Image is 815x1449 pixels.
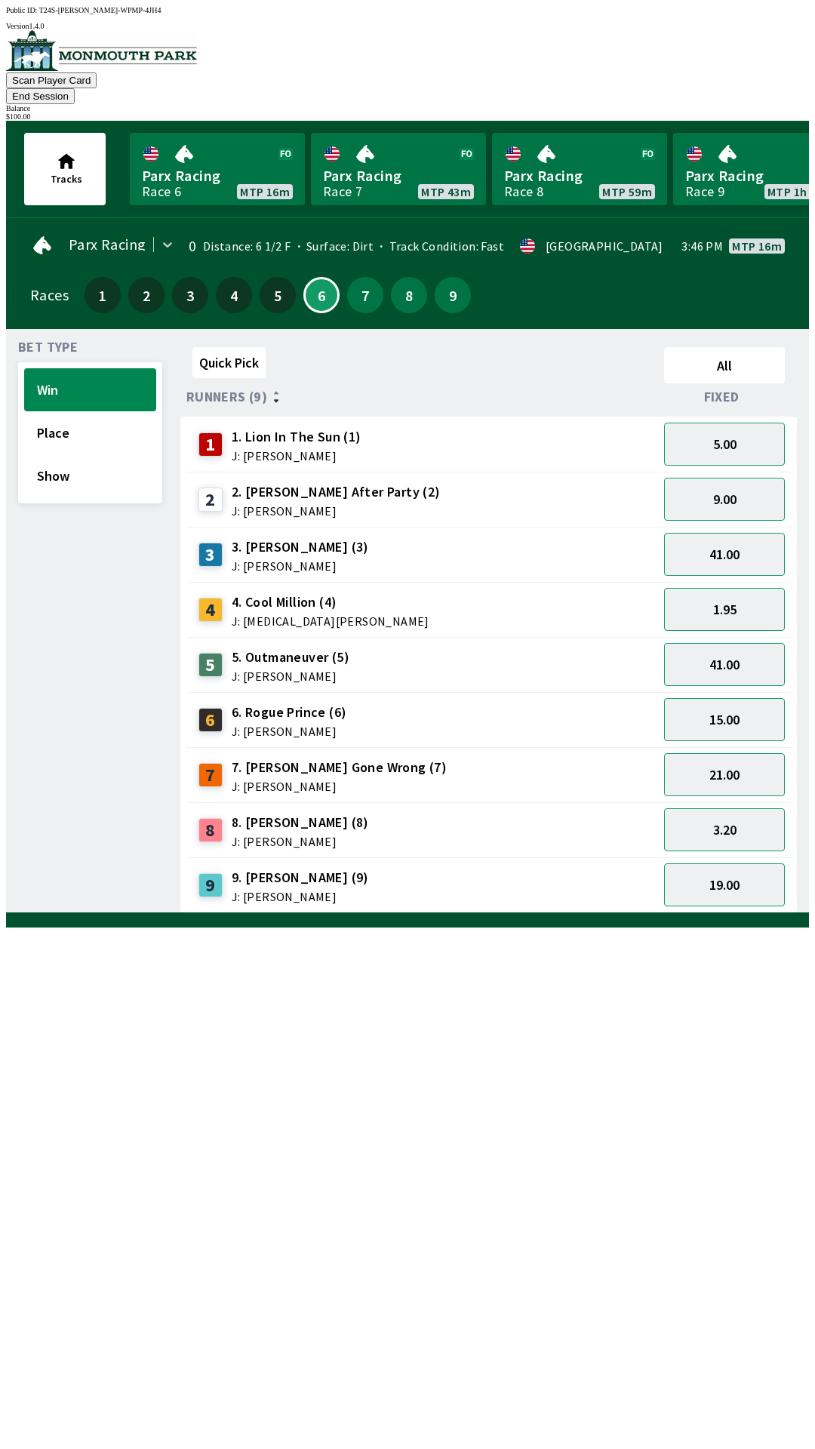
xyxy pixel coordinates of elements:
span: 3:46 PM [681,240,723,252]
div: 4 [198,598,223,622]
a: Parx RacingRace 8MTP 59m [492,133,667,205]
div: Balance [6,104,809,112]
span: J: [PERSON_NAME] [232,835,369,848]
span: Fixed [704,391,740,403]
div: 0 [186,240,197,252]
span: Show [37,467,143,485]
span: 5.00 [713,435,737,453]
span: 5. Outmaneuver (5) [232,648,349,667]
button: 7 [347,277,383,313]
span: Bet Type [18,341,78,353]
img: venue logo [6,30,197,71]
span: Parx Racing [504,166,655,186]
div: 2 [198,488,223,512]
a: Parx RacingRace 6MTP 16m [130,133,305,205]
span: 2 [132,290,161,300]
span: 21.00 [709,766,740,783]
div: 6 [198,708,223,732]
span: 1. Lion In The Sun (1) [232,427,361,447]
span: 15.00 [709,711,740,728]
span: Place [37,424,143,441]
span: T24S-[PERSON_NAME]-WPMP-4JH4 [39,6,161,14]
div: 8 [198,818,223,842]
button: 5.00 [664,423,785,466]
button: Scan Player Card [6,72,97,88]
div: 9 [198,873,223,897]
span: Runners (9) [186,391,267,403]
span: 9. [PERSON_NAME] (9) [232,868,369,888]
button: 3.20 [664,808,785,851]
span: Surface: Dirt [291,238,374,254]
div: 5 [198,653,223,677]
span: J: [PERSON_NAME] [232,670,349,682]
button: Win [24,368,156,411]
span: 1 [88,290,117,300]
span: 8. [PERSON_NAME] (8) [232,813,369,832]
button: End Session [6,88,75,104]
span: J: [PERSON_NAME] [232,505,441,517]
span: Parx Racing [142,166,293,186]
span: 19.00 [709,876,740,894]
span: 6 [309,291,334,299]
span: 7. [PERSON_NAME] Gone Wrong (7) [232,758,447,777]
div: 7 [198,763,223,787]
span: 1.95 [713,601,737,618]
button: Show [24,454,156,497]
span: J: [PERSON_NAME] [232,560,369,572]
button: 1 [85,277,121,313]
span: MTP 43m [421,186,471,198]
span: 3. [PERSON_NAME] (3) [232,537,369,557]
button: 4 [216,277,252,313]
button: 41.00 [664,533,785,576]
a: Parx RacingRace 7MTP 43m [311,133,486,205]
div: Runners (9) [186,389,658,405]
span: 9 [438,290,467,300]
span: 7 [351,290,380,300]
span: MTP 59m [602,186,652,198]
div: Race 7 [323,186,362,198]
span: Win [37,381,143,398]
span: J: [PERSON_NAME] [232,891,369,903]
button: 8 [391,277,427,313]
div: Race 9 [685,186,724,198]
button: 15.00 [664,698,785,741]
span: Parx Racing [69,238,146,251]
span: 6. Rogue Prince (6) [232,703,347,722]
span: 4. Cool Million (4) [232,592,429,612]
button: All [664,347,785,383]
span: 9.00 [713,491,737,508]
button: 9.00 [664,478,785,521]
span: 41.00 [709,546,740,563]
div: Race 8 [504,186,543,198]
span: MTP 16m [240,186,290,198]
button: 19.00 [664,863,785,906]
div: Public ID: [6,6,809,14]
span: Distance: 6 1/2 F [203,238,291,254]
span: J: [MEDICAL_DATA][PERSON_NAME] [232,615,429,627]
button: 1.95 [664,588,785,631]
button: 21.00 [664,753,785,796]
span: 41.00 [709,656,740,673]
button: 2 [128,277,165,313]
button: 3 [172,277,208,313]
button: Place [24,411,156,454]
span: Parx Racing [323,166,474,186]
span: 8 [395,290,423,300]
span: J: [PERSON_NAME] [232,780,447,792]
span: All [671,357,778,374]
span: 3.20 [713,821,737,838]
div: 1 [198,432,223,457]
div: Fixed [658,389,791,405]
div: Races [30,289,69,301]
span: Track Condition: Fast [374,238,504,254]
button: 6 [303,277,340,313]
button: 9 [435,277,471,313]
div: Race 6 [142,186,181,198]
span: 3 [176,290,205,300]
span: J: [PERSON_NAME] [232,725,347,737]
div: [GEOGRAPHIC_DATA] [546,240,663,252]
div: 3 [198,543,223,567]
div: Version 1.4.0 [6,22,809,30]
span: 4 [220,290,248,300]
button: Tracks [24,133,106,205]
